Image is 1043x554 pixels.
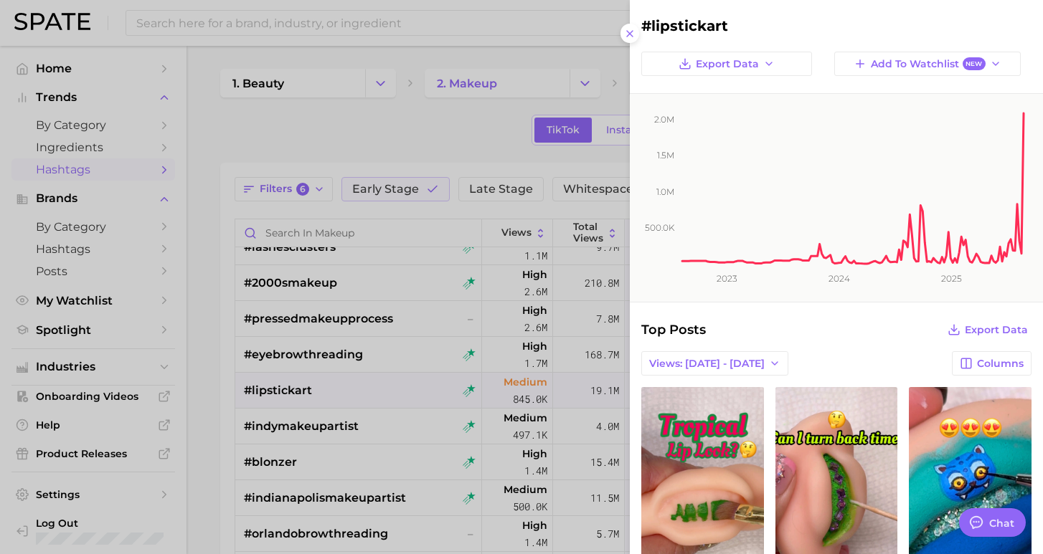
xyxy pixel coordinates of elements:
[641,17,1032,34] h2: #lipstickart
[941,273,962,284] tspan: 2025
[871,57,985,71] span: Add to Watchlist
[641,351,788,376] button: Views: [DATE] - [DATE]
[654,114,674,125] tspan: 2.0m
[834,52,1021,76] button: Add to WatchlistNew
[944,320,1032,340] button: Export Data
[649,358,765,370] span: Views: [DATE] - [DATE]
[965,324,1028,336] span: Export Data
[645,222,675,233] tspan: 500.0k
[641,52,812,76] button: Export Data
[977,358,1024,370] span: Columns
[696,58,759,70] span: Export Data
[717,273,737,284] tspan: 2023
[952,351,1032,376] button: Columns
[656,186,674,197] tspan: 1.0m
[657,150,674,161] tspan: 1.5m
[641,320,706,340] span: Top Posts
[963,57,986,71] span: New
[829,273,850,284] tspan: 2024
